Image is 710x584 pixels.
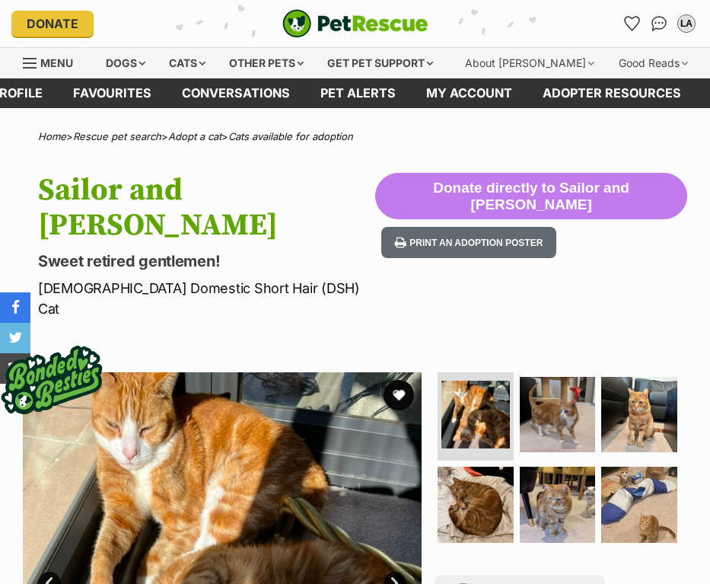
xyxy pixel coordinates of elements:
[158,48,216,78] div: Cats
[651,16,667,31] img: chat-41dd97257d64d25036548639549fe6c8038ab92f7586957e7f3b1b290dea8141.svg
[23,48,84,75] a: Menu
[411,78,527,108] a: My account
[58,78,167,108] a: Favourites
[167,78,305,108] a: conversations
[168,130,221,142] a: Adopt a cat
[282,9,428,38] img: logo-cat-932fe2b9b8326f06289b0f2fb663e598f794de774fb13d1741a6617ecf9a85b4.svg
[305,78,411,108] a: Pet alerts
[674,11,699,36] button: My account
[601,377,677,453] img: Photo of Sailor And Clive
[608,48,699,78] div: Good Reads
[218,48,314,78] div: Other pets
[441,381,510,449] img: Photo of Sailor And Clive
[527,78,696,108] a: Adopter resources
[601,467,677,543] img: Photo of Sailor And Clive
[647,11,671,36] a: Conversations
[282,9,428,38] a: PetRescue
[38,278,375,319] p: [DEMOGRAPHIC_DATA] Domestic Short Hair (DSH) Cat
[73,130,161,142] a: Rescue pet search
[619,11,644,36] a: Favourites
[619,11,699,36] ul: Account quick links
[520,467,596,543] img: Photo of Sailor And Clive
[454,48,605,78] div: About [PERSON_NAME]
[38,251,375,272] p: Sweet retired gentlemen!
[228,130,353,142] a: Cats available for adoption
[381,227,556,258] button: Print an adoption poster
[38,173,375,243] h1: Sailor and [PERSON_NAME]
[95,48,156,78] div: Dogs
[40,56,73,69] span: Menu
[317,48,444,78] div: Get pet support
[375,173,687,220] button: Donate directly to Sailor and [PERSON_NAME]
[520,377,596,453] img: Photo of Sailor And Clive
[384,380,414,410] button: favourite
[38,130,66,142] a: Home
[679,16,694,31] div: LA
[11,11,94,37] a: Donate
[438,467,514,543] img: Photo of Sailor And Clive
